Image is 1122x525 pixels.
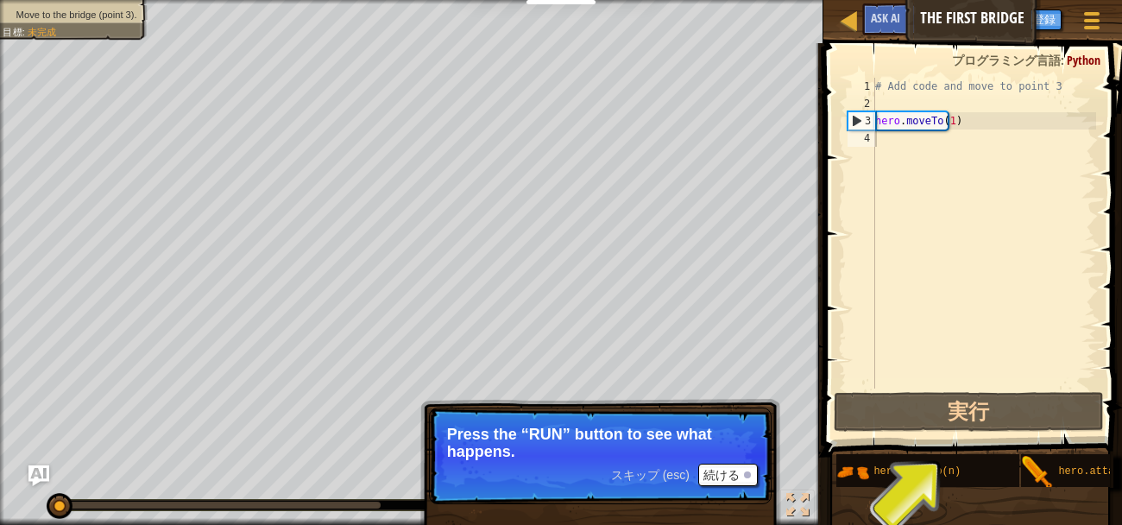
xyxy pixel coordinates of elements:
img: portrait.png [1021,456,1054,489]
span: Python [1067,52,1100,68]
div: 1 [848,78,875,95]
span: プログラミング言語 [952,52,1061,68]
span: Ask AI [871,9,900,26]
button: Toggle fullscreen [780,490,815,525]
button: Ask AI [862,3,909,35]
div: 4 [848,130,875,147]
span: 目標 [3,26,22,37]
span: : [1061,52,1067,68]
button: 実行 [834,392,1104,432]
div: 3 [848,112,875,130]
span: hero.moveTo(n) [873,465,961,478]
span: スキップ (esc) [611,468,690,482]
button: 続ける [698,464,758,486]
li: Move to the bridge (point 3). [3,8,136,22]
span: ヒント [917,9,954,26]
button: Ask AI [28,465,49,486]
div: 2 [848,95,875,112]
span: : [22,26,28,37]
span: Move to the bridge (point 3). [16,9,137,20]
button: アカウント登録 [971,9,1062,30]
span: 未完成 [28,26,57,37]
button: ゲームメニューを見る [1070,3,1113,44]
p: Press the “RUN” button to see what happens. [447,426,753,460]
img: portrait.png [836,456,869,489]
